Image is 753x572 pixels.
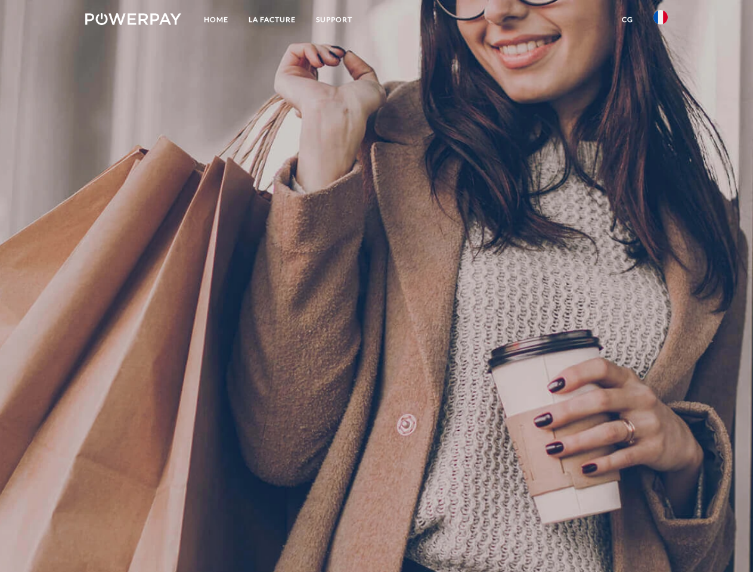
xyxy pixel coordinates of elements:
[85,13,181,25] img: logo-powerpay-white.svg
[306,9,362,30] a: Support
[612,9,643,30] a: CG
[238,9,306,30] a: LA FACTURE
[653,10,668,24] img: fr
[194,9,238,30] a: Home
